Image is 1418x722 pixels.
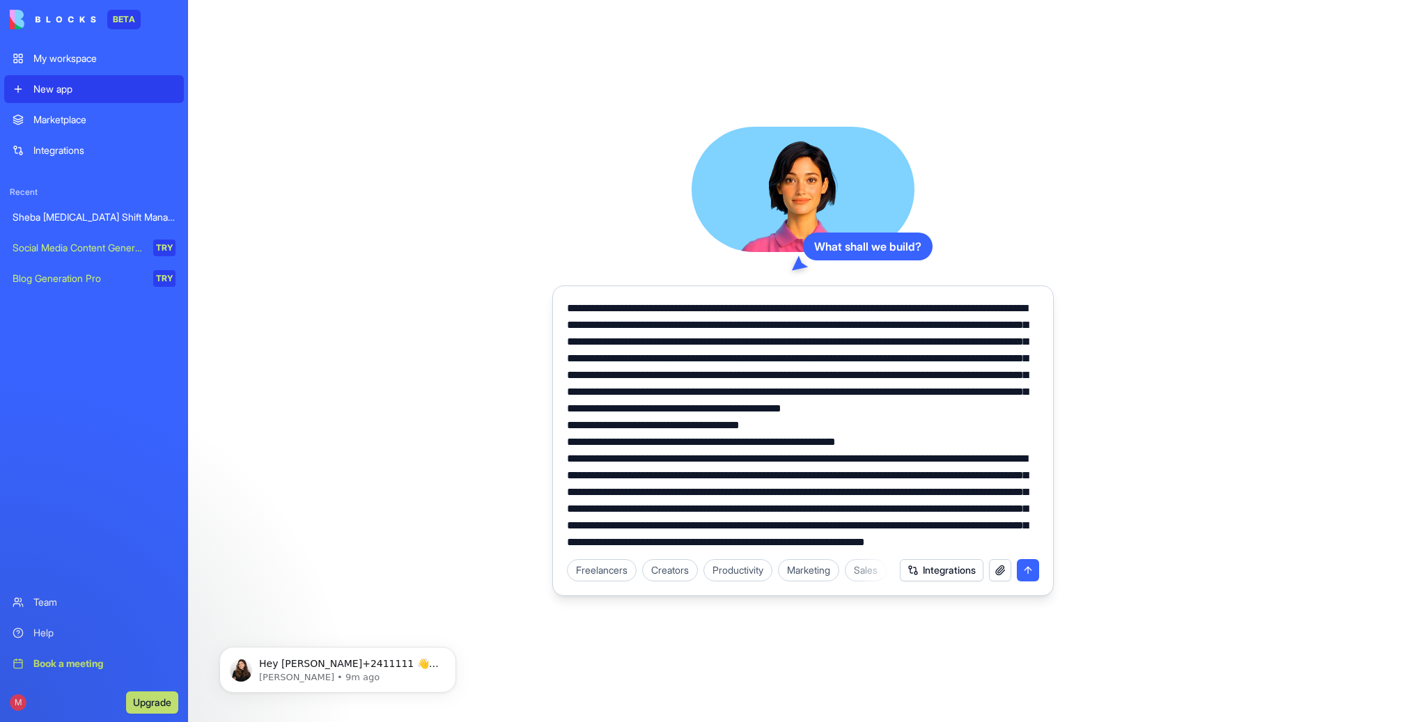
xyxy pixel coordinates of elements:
span: M [10,694,26,711]
button: Upgrade [126,691,178,714]
a: Integrations [4,136,184,164]
a: Blog Generation ProTRY [4,265,184,292]
div: Creators [642,559,698,581]
a: Marketplace [4,106,184,134]
div: Book a meeting [33,657,176,670]
div: TRY [153,240,176,256]
a: Book a meeting [4,650,184,677]
a: New app [4,75,184,103]
a: Upgrade [126,695,178,709]
a: Social Media Content GeneratorTRY [4,234,184,262]
a: My workspace [4,45,184,72]
div: Freelancers [567,559,637,581]
iframe: Intercom notifications message [198,618,477,715]
div: Team [33,595,176,609]
div: Blog Generation Pro [13,272,143,285]
div: Social Media Content Generator [13,241,143,255]
button: Integrations [900,559,983,581]
div: Marketplace [33,113,176,127]
div: What shall we build? [803,233,933,260]
div: TRY [153,270,176,287]
div: BETA [107,10,141,29]
div: Productivity [703,559,772,581]
div: Help [33,626,176,640]
div: Sales [845,559,887,581]
a: BETA [10,10,141,29]
div: My workspace [33,52,176,65]
a: Help [4,619,184,647]
div: Integrations [33,143,176,157]
div: New app [33,82,176,96]
img: logo [10,10,96,29]
div: Sheba [MEDICAL_DATA] Shift Management [13,210,176,224]
a: Sheba [MEDICAL_DATA] Shift Management [4,203,184,231]
span: Recent [4,187,184,198]
div: Marketing [778,559,839,581]
a: Team [4,588,184,616]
